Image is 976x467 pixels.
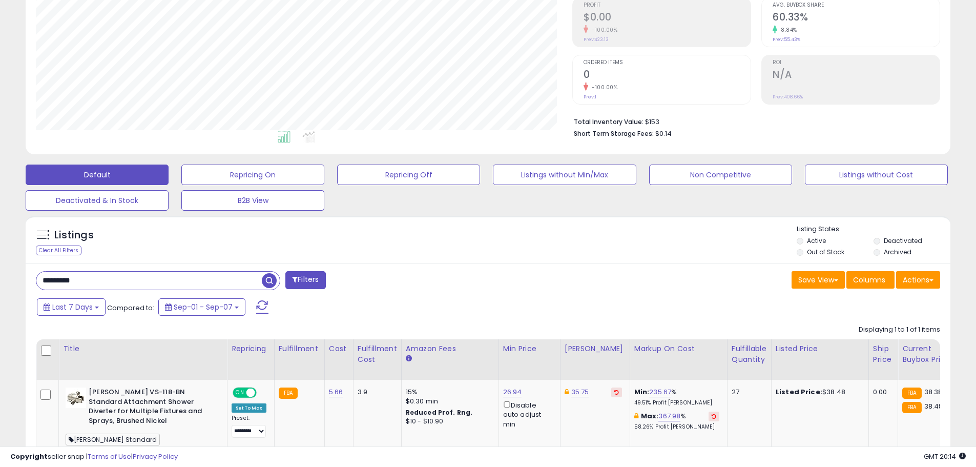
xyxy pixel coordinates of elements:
div: seller snap | | [10,452,178,462]
span: ROI [773,60,940,66]
button: Columns [846,271,895,289]
small: Prev: 55.43% [773,36,800,43]
button: B2B View [181,190,324,211]
button: Non Competitive [649,165,792,185]
b: Total Inventory Value: [574,117,643,126]
small: FBA [902,402,921,413]
small: FBA [279,388,298,399]
h2: $0.00 [584,11,751,25]
div: Clear All Filters [36,246,81,255]
div: Displaying 1 to 1 of 1 items [859,325,940,335]
button: Repricing On [181,165,324,185]
div: Disable auto adjust min [503,399,552,429]
button: Deactivated & In Stock [26,190,169,211]
span: OFF [255,389,272,397]
th: The percentage added to the cost of goods (COGS) that forms the calculator for Min & Max prices. [630,339,727,380]
div: $0.30 min [406,397,491,406]
label: Deactivated [884,236,922,245]
a: 5.66 [329,387,343,397]
div: $10 - $10.90 [406,417,491,426]
div: Markup on Cost [634,343,723,354]
small: Prev: $23.13 [584,36,609,43]
a: Terms of Use [88,452,131,461]
button: Repricing Off [337,165,480,185]
button: Listings without Cost [805,165,948,185]
label: Archived [884,248,911,256]
div: Ship Price [873,343,894,365]
div: 3.9 [358,388,393,397]
i: This overrides the store level Dynamic Max Price for this listing [565,389,569,395]
span: $0.14 [655,129,672,138]
div: 15% [406,388,491,397]
small: 8.84% [777,26,797,34]
div: [PERSON_NAME] [565,343,626,354]
div: Title [63,343,223,354]
b: Short Term Storage Fees: [574,129,654,138]
small: Prev: 408.66% [773,94,803,100]
a: 26.94 [503,387,522,397]
span: Compared to: [107,303,154,313]
div: Set To Max [232,403,266,413]
small: Amazon Fees. [406,354,412,363]
div: Preset: [232,415,266,438]
button: Save View [792,271,845,289]
a: 235.67 [649,387,671,397]
button: Default [26,165,169,185]
span: Ordered Items [584,60,751,66]
h2: 60.33% [773,11,940,25]
button: Filters [285,271,325,289]
div: Repricing [232,343,270,354]
i: Revert to store-level Max Markup [712,414,716,419]
span: 38.48 [924,401,943,411]
b: Min: [634,387,650,397]
small: -100.00% [588,84,617,91]
a: 367.98 [658,411,680,421]
div: 0.00 [873,388,890,397]
small: FBA [902,388,921,399]
img: 41j5vXzTkvL._SL40_.jpg [66,388,86,408]
p: 58.26% Profit [PERSON_NAME] [634,423,719,431]
b: [PERSON_NAME] VS-118-BN Standard Attachment Shower Diverter for Multiple Fixtures and Sprays, Bru... [89,388,213,428]
span: Columns [853,275,885,285]
div: Cost [329,343,349,354]
b: Reduced Prof. Rng. [406,408,473,417]
span: [PERSON_NAME] Standard [66,434,160,445]
i: This overrides the store level max markup for this listing [634,413,638,419]
span: Profit [584,3,751,8]
span: Last 7 Days [52,302,93,312]
button: Actions [896,271,940,289]
i: Revert to store-level Dynamic Max Price [614,390,619,395]
label: Out of Stock [807,248,844,256]
button: Sep-01 - Sep-07 [158,298,245,316]
div: % [634,412,719,431]
div: Amazon Fees [406,343,494,354]
div: % [634,388,719,407]
button: Listings without Min/Max [493,165,636,185]
span: 2025-09-15 20:14 GMT [924,452,966,461]
div: Fulfillment Cost [358,343,397,365]
h2: 0 [584,69,751,83]
h2: N/A [773,69,940,83]
div: $38.48 [776,388,861,397]
div: Listed Price [776,343,864,354]
label: Active [807,236,826,245]
h5: Listings [54,228,94,242]
small: Prev: 1 [584,94,596,100]
strong: Copyright [10,452,48,461]
div: Fulfillment [279,343,320,354]
p: 49.51% Profit [PERSON_NAME] [634,399,719,407]
b: Max: [641,411,659,421]
div: 27 [732,388,763,397]
div: Current Buybox Price [902,343,955,365]
a: 35.75 [571,387,589,397]
a: Privacy Policy [133,452,178,461]
span: Avg. Buybox Share [773,3,940,8]
div: Fulfillable Quantity [732,343,767,365]
span: 38.38 [924,387,943,397]
button: Last 7 Days [37,298,106,316]
b: Listed Price: [776,387,822,397]
div: Min Price [503,343,556,354]
li: $153 [574,115,932,127]
p: Listing States: [797,225,950,234]
small: -100.00% [588,26,617,34]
